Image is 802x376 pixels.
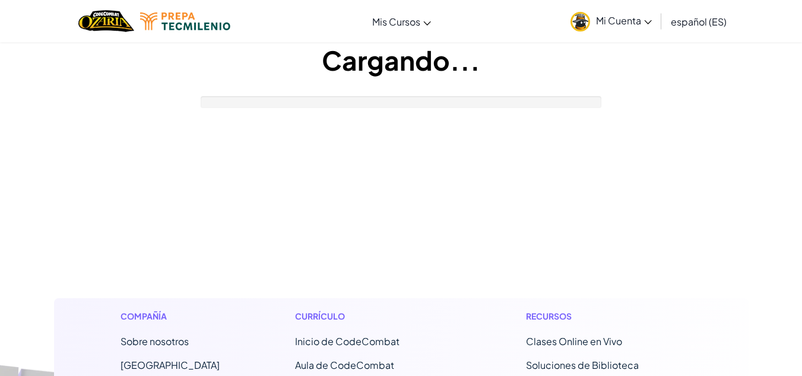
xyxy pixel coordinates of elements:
img: avatar [570,12,590,31]
a: [GEOGRAPHIC_DATA] [121,359,220,371]
span: Mi Cuenta [596,14,652,27]
a: Aula de CodeCombat [295,359,394,371]
a: Mis Cursos [366,5,437,37]
h1: Recursos [526,310,682,323]
img: Tecmilenio logo [140,12,230,30]
a: Ozaria by CodeCombat logo [78,9,134,33]
a: Sobre nosotros [121,335,189,347]
h1: Currículo [295,310,451,323]
a: Clases Online en Vivo [526,335,622,347]
a: Soluciones de Biblioteca [526,359,639,371]
span: español (ES) [671,15,727,28]
span: Inicio de CodeCombat [295,335,400,347]
img: Home [78,9,134,33]
span: Mis Cursos [372,15,420,28]
a: Mi Cuenta [565,2,658,40]
h1: Compañía [121,310,220,323]
a: español (ES) [665,5,733,37]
